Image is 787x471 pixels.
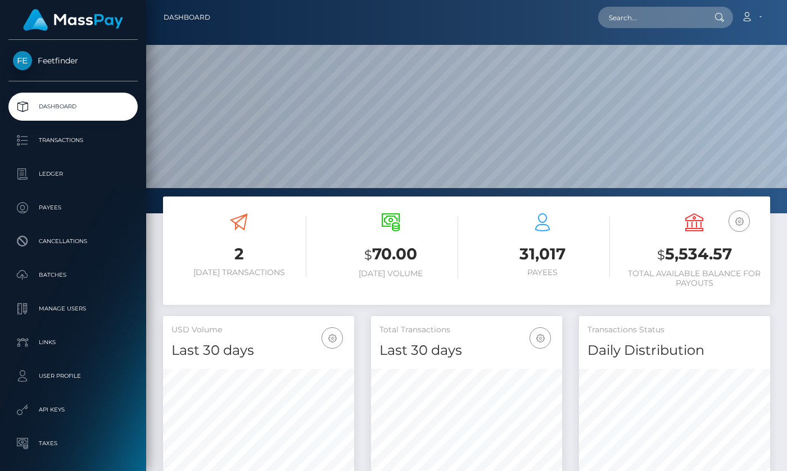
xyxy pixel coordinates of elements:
[171,268,306,277] h6: [DATE] Transactions
[587,341,762,360] h4: Daily Distribution
[627,243,762,266] h3: 5,534.57
[627,269,762,288] h6: Total Available Balance for Payouts
[8,227,138,255] a: Cancellations
[379,324,554,336] h5: Total Transactions
[8,396,138,424] a: API Keys
[13,435,133,452] p: Taxes
[323,243,458,266] h3: 70.00
[13,300,133,317] p: Manage Users
[657,247,665,263] small: $
[8,261,138,289] a: Batches
[8,56,138,66] span: Feetfinder
[598,7,704,28] input: Search...
[13,51,32,70] img: Feetfinder
[23,9,123,31] img: MassPay Logo
[13,401,133,418] p: API Keys
[8,429,138,458] a: Taxes
[475,268,610,277] h6: Payees
[8,328,138,356] a: Links
[164,6,210,29] a: Dashboard
[8,295,138,323] a: Manage Users
[13,132,133,149] p: Transactions
[364,247,372,263] small: $
[171,341,346,360] h4: Last 30 days
[8,126,138,154] a: Transactions
[8,362,138,390] a: User Profile
[171,243,306,265] h3: 2
[13,334,133,351] p: Links
[13,267,133,283] p: Batches
[13,368,133,385] p: User Profile
[379,341,554,360] h4: Last 30 days
[8,160,138,188] a: Ledger
[475,243,610,265] h3: 31,017
[323,269,458,278] h6: [DATE] Volume
[171,324,346,336] h5: USD Volume
[13,199,133,216] p: Payees
[587,324,762,336] h5: Transactions Status
[13,98,133,115] p: Dashboard
[13,166,133,182] p: Ledger
[8,194,138,222] a: Payees
[13,233,133,250] p: Cancellations
[8,93,138,121] a: Dashboard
